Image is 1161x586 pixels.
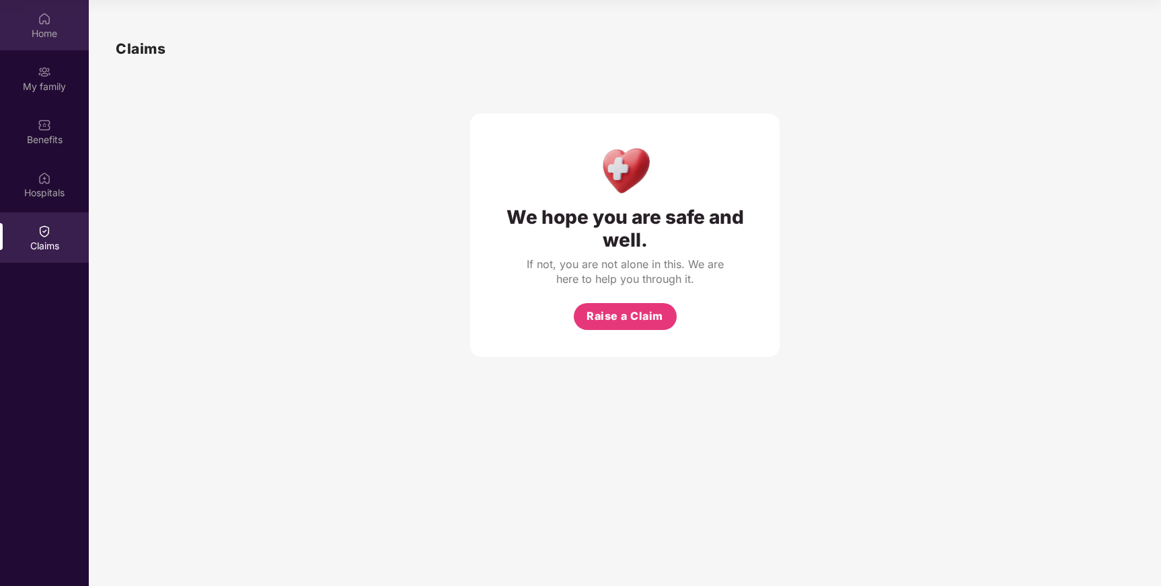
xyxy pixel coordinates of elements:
[38,65,51,79] img: svg+xml;base64,PHN2ZyB3aWR0aD0iMjAiIGhlaWdodD0iMjAiIHZpZXdCb3g9IjAgMCAyMCAyMCIgZmlsbD0ibm9uZSIgeG...
[574,303,677,330] button: Raise a Claim
[524,257,726,286] div: If not, you are not alone in this. We are here to help you through it.
[38,118,51,132] img: svg+xml;base64,PHN2ZyBpZD0iQmVuZWZpdHMiIHhtbG5zPSJodHRwOi8vd3d3LnczLm9yZy8yMDAwL3N2ZyIgd2lkdGg9Ij...
[596,140,654,199] img: Health Care
[497,206,753,251] div: We hope you are safe and well.
[587,308,663,325] span: Raise a Claim
[116,38,165,60] h1: Claims
[38,12,51,26] img: svg+xml;base64,PHN2ZyBpZD0iSG9tZSIgeG1sbnM9Imh0dHA6Ly93d3cudzMub3JnLzIwMDAvc3ZnIiB3aWR0aD0iMjAiIG...
[38,171,51,185] img: svg+xml;base64,PHN2ZyBpZD0iSG9zcGl0YWxzIiB4bWxucz0iaHR0cDovL3d3dy53My5vcmcvMjAwMC9zdmciIHdpZHRoPS...
[38,224,51,238] img: svg+xml;base64,PHN2ZyBpZD0iQ2xhaW0iIHhtbG5zPSJodHRwOi8vd3d3LnczLm9yZy8yMDAwL3N2ZyIgd2lkdGg9IjIwIi...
